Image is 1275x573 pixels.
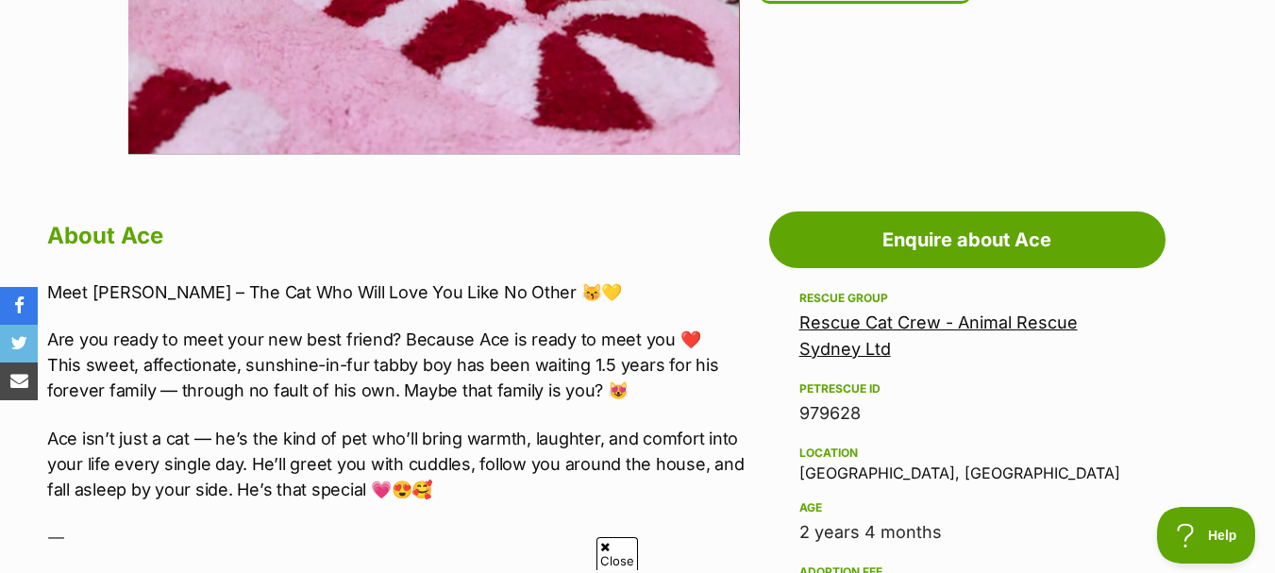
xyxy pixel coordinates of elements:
[1157,507,1256,564] iframe: Help Scout Beacon - Open
[799,500,1135,515] div: Age
[769,211,1166,268] a: Enquire about Ace
[47,327,760,403] p: Are you ready to meet your new best friend? Because Ace is ready to meet you ❤️ This sweet, affec...
[47,215,760,257] h2: About Ace
[799,312,1078,359] a: Rescue Cat Crew - Animal Rescue Sydney Ltd
[799,400,1135,427] div: 979628
[799,291,1135,306] div: Rescue group
[47,524,760,549] p: ⸻
[799,519,1135,546] div: 2 years 4 months
[799,442,1135,481] div: [GEOGRAPHIC_DATA], [GEOGRAPHIC_DATA]
[799,381,1135,396] div: PetRescue ID
[47,426,760,502] p: Ace isn’t just a cat — he’s the kind of pet who’ll bring warmth, laughter, and comfort into your ...
[596,537,638,570] span: Close
[47,279,760,305] p: Meet [PERSON_NAME] – The Cat Who Will Love You Like No Other 😽💛
[799,446,1135,461] div: Location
